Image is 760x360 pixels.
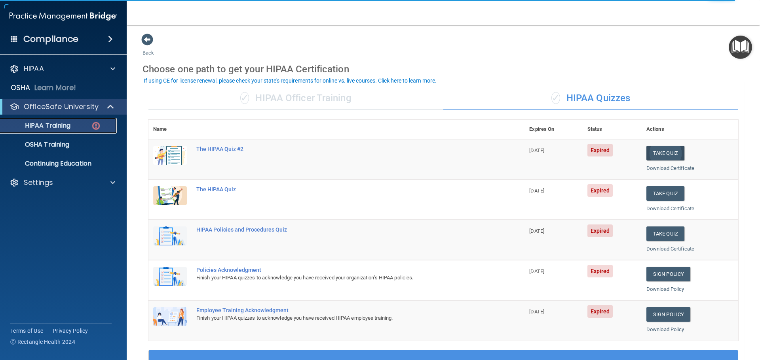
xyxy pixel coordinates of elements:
[10,327,43,335] a: Terms of Use
[196,267,485,273] div: Policies Acknowledgment
[529,309,544,315] span: [DATE]
[646,246,694,252] a: Download Certificate
[529,188,544,194] span: [DATE]
[587,184,613,197] span: Expired
[148,87,443,110] div: HIPAA Officer Training
[196,313,485,323] div: Finish your HIPAA quizzes to acknowledge you have received HIPAA employee training.
[53,327,88,335] a: Privacy Policy
[443,87,738,110] div: HIPAA Quizzes
[24,102,99,111] p: OfficeSafe University
[196,146,485,152] div: The HIPAA Quiz #2
[587,144,613,156] span: Expired
[646,146,684,160] button: Take Quiz
[24,178,53,187] p: Settings
[142,40,154,56] a: Back
[646,307,690,322] a: Sign Policy
[646,326,684,332] a: Download Policy
[196,186,485,192] div: The HIPAA Quiz
[646,267,690,281] a: Sign Policy
[142,77,438,85] button: If using CE for license renewal, please check your state's requirements for online vs. live cours...
[240,92,249,104] span: ✓
[142,58,744,81] div: Choose one path to get your HIPAA Certification
[91,121,101,131] img: danger-circle.6113f641.png
[24,64,44,74] p: HIPAA
[9,102,115,111] a: OfficeSafe University
[196,307,485,313] div: Employee Training Acknowledgment
[148,120,192,139] th: Name
[529,268,544,274] span: [DATE]
[587,265,613,277] span: Expired
[9,8,117,24] img: PMB logo
[646,165,694,171] a: Download Certificate
[10,338,75,346] span: Ⓒ Rectangle Health 2024
[196,226,485,233] div: HIPAA Policies and Procedures Quiz
[583,120,642,139] th: Status
[5,122,70,130] p: HIPAA Training
[9,178,115,187] a: Settings
[646,186,684,201] button: Take Quiz
[23,34,78,45] h4: Compliance
[646,286,684,292] a: Download Policy
[646,226,684,241] button: Take Quiz
[646,205,694,211] a: Download Certificate
[11,83,30,92] p: OSHA
[529,228,544,234] span: [DATE]
[5,141,69,149] p: OSHA Training
[587,224,613,237] span: Expired
[551,92,560,104] span: ✓
[642,120,738,139] th: Actions
[524,120,582,139] th: Expires On
[529,147,544,153] span: [DATE]
[144,78,437,83] div: If using CE for license renewal, please check your state's requirements for online vs. live cours...
[34,83,76,92] p: Learn More!
[587,305,613,318] span: Expired
[196,273,485,283] div: Finish your HIPAA quizzes to acknowledge you have received your organization’s HIPAA policies.
[5,160,113,168] p: Continuing Education
[729,36,752,59] button: Open Resource Center
[9,64,115,74] a: HIPAA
